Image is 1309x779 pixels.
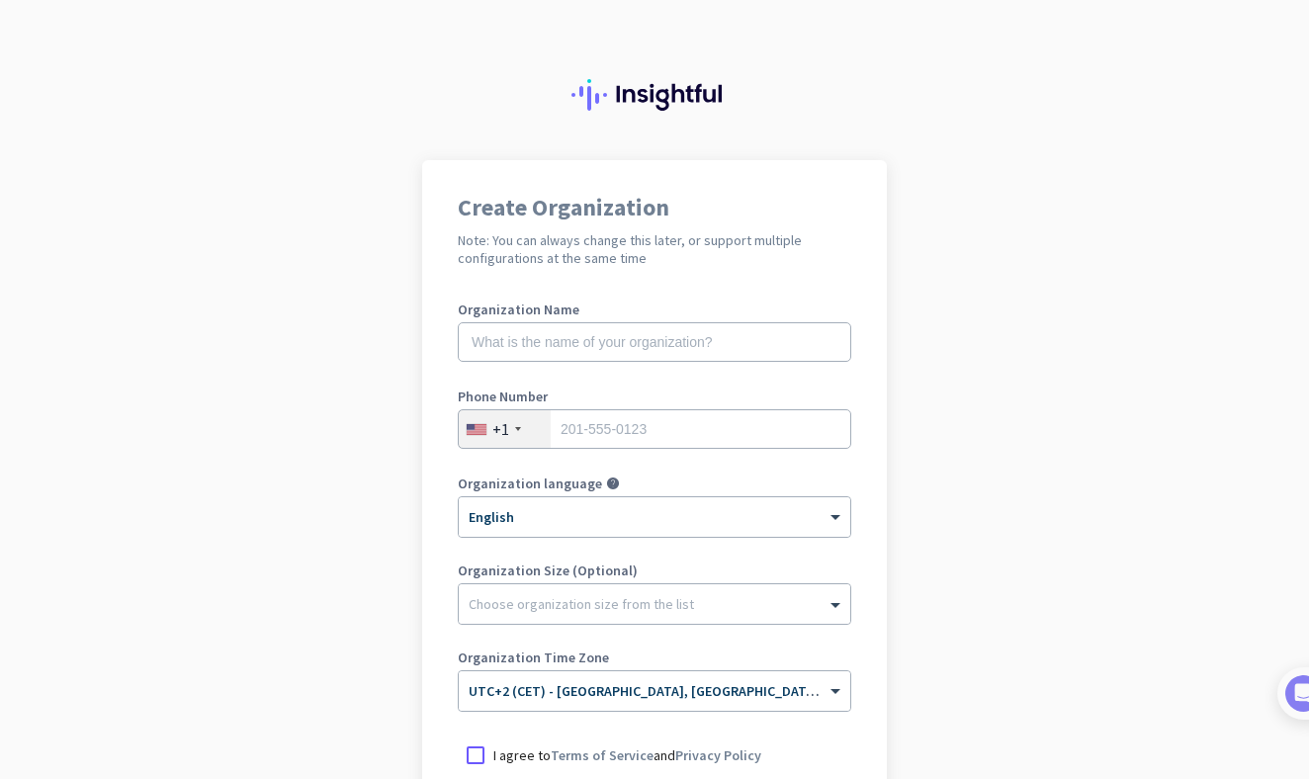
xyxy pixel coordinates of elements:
[551,746,654,764] a: Terms of Service
[458,476,602,490] label: Organization language
[458,231,851,267] h2: Note: You can always change this later, or support multiple configurations at the same time
[458,650,851,664] label: Organization Time Zone
[458,303,851,316] label: Organization Name
[675,746,761,764] a: Privacy Policy
[571,79,738,111] img: Insightful
[458,389,851,403] label: Phone Number
[458,322,851,362] input: What is the name of your organization?
[458,409,851,449] input: 201-555-0123
[493,745,761,765] p: I agree to and
[492,419,509,439] div: +1
[458,196,851,219] h1: Create Organization
[606,476,620,490] i: help
[458,563,851,577] label: Organization Size (Optional)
